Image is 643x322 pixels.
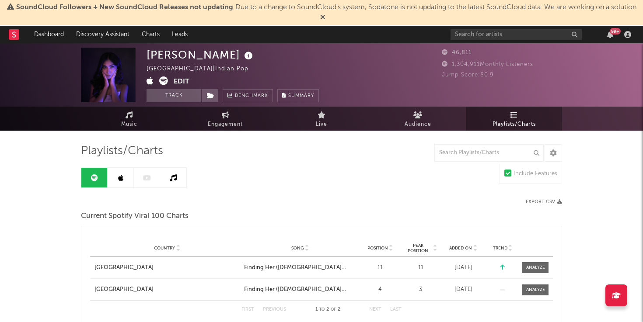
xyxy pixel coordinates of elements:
button: First [241,307,254,312]
span: 1,304,911 Monthly Listeners [442,62,533,67]
a: Discovery Assistant [70,26,136,43]
button: Export CSV [526,199,562,204]
a: Leads [166,26,194,43]
span: to [319,308,325,312]
button: Track [147,89,201,102]
a: Finding Her ([DEMOGRAPHIC_DATA] Version) [244,285,356,294]
a: Engagement [177,107,273,131]
span: Live [316,119,327,130]
span: Position [367,246,388,251]
a: Benchmark [223,89,273,102]
span: SoundCloud Followers + New SoundCloud Releases not updating [16,4,233,11]
span: Summary [288,93,314,98]
div: [DATE] [441,285,485,294]
span: Playlists/Charts [493,119,536,130]
span: Music [121,119,137,130]
div: [GEOGRAPHIC_DATA] [94,263,154,272]
div: 4 [360,285,400,294]
div: 1 2 2 [304,305,352,315]
div: 99 + [610,28,621,35]
div: 3 [404,285,437,294]
span: Playlists/Charts [81,146,163,156]
span: of [331,308,336,312]
a: Audience [370,107,466,131]
input: Search for artists [451,29,582,40]
span: Country [154,246,175,251]
a: Dashboard [28,26,70,43]
span: Current Spotify Viral 100 Charts [81,211,189,222]
span: Peak Position [404,243,432,253]
a: [GEOGRAPHIC_DATA] [94,263,240,272]
span: Trend [493,246,507,251]
div: [DATE] [441,263,485,272]
a: Finding Her ([DEMOGRAPHIC_DATA] Version) [244,263,356,272]
span: Jump Score: 80.9 [442,72,494,78]
a: Music [81,107,177,131]
div: [PERSON_NAME] [147,48,255,62]
span: Dismiss [320,14,325,21]
button: Summary [277,89,319,102]
button: Last [390,307,402,312]
a: Charts [136,26,166,43]
button: Edit [174,76,189,87]
span: : Due to a change to SoundCloud's system, Sodatone is not updating to the latest SoundCloud data.... [16,4,636,11]
span: 46,811 [442,50,472,55]
span: Song [291,246,304,251]
span: Engagement [208,119,243,130]
button: Next [369,307,381,312]
div: [GEOGRAPHIC_DATA] [94,285,154,294]
div: [GEOGRAPHIC_DATA] | Indian Pop [147,64,259,74]
div: 11 [404,263,437,272]
span: Added On [449,246,472,251]
a: Playlists/Charts [466,107,562,131]
button: 99+ [607,31,613,38]
a: [GEOGRAPHIC_DATA] [94,285,240,294]
input: Search Playlists/Charts [434,144,544,162]
span: Audience [405,119,431,130]
div: Include Features [514,169,557,179]
span: Benchmark [235,91,268,101]
a: Live [273,107,370,131]
button: Previous [263,307,286,312]
div: 11 [360,263,400,272]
